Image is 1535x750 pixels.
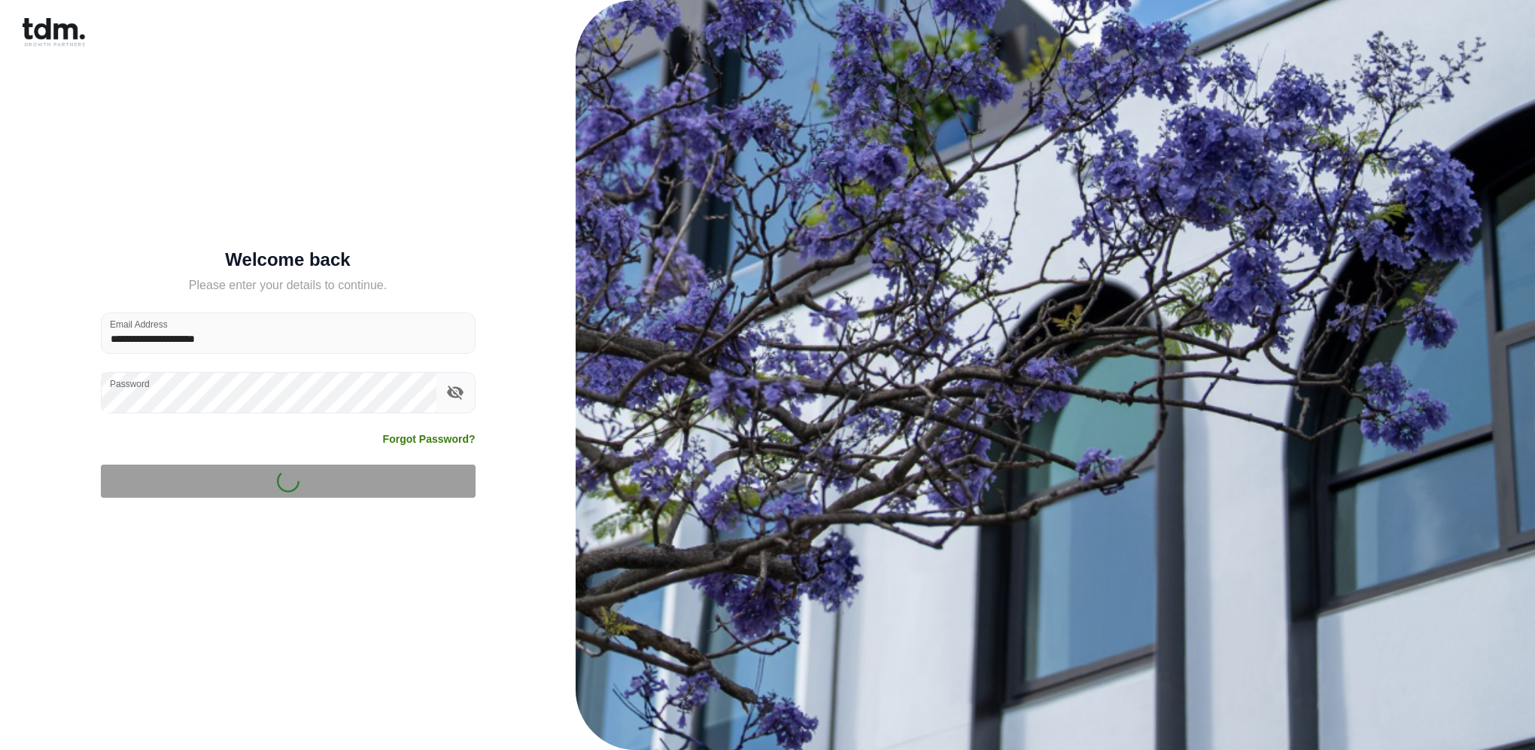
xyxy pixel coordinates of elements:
[110,318,168,331] label: Email Address
[110,377,150,390] label: Password
[101,276,476,294] h5: Please enter your details to continue.
[101,252,476,267] h5: Welcome back
[383,431,476,447] a: Forgot Password?
[442,380,468,405] button: toggle password visibility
